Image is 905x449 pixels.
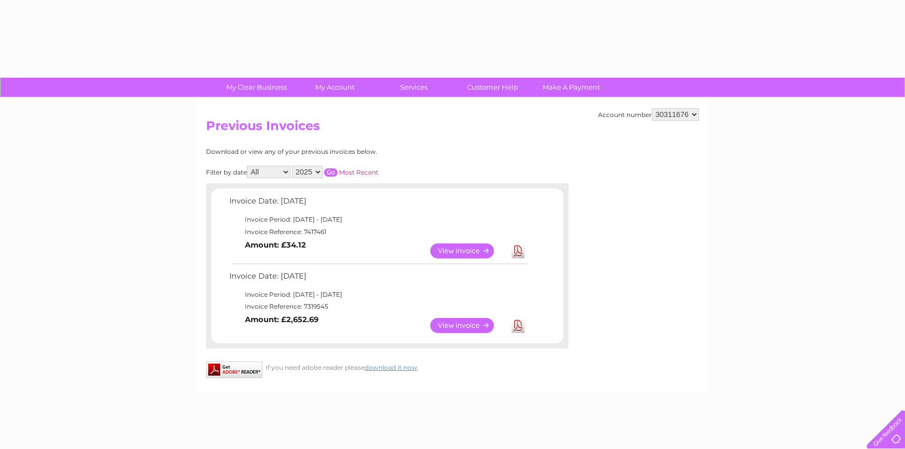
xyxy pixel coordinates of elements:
[214,78,299,97] a: My Clear Business
[245,315,318,324] b: Amount: £2,652.69
[512,318,524,333] a: Download
[529,78,614,97] a: Make A Payment
[206,119,699,138] h2: Previous Invoices
[227,226,530,238] td: Invoice Reference: 7417461
[598,108,699,121] div: Account number
[430,243,506,258] a: View
[206,166,478,178] div: Filter by date
[245,240,306,250] b: Amount: £34.12
[227,300,530,313] td: Invoice Reference: 7319545
[364,364,417,371] a: download it now
[293,78,378,97] a: My Account
[450,78,535,97] a: Customer Help
[227,269,530,288] td: Invoice Date: [DATE]
[512,243,524,258] a: Download
[227,288,530,301] td: Invoice Period: [DATE] - [DATE]
[371,78,457,97] a: Services
[227,213,530,226] td: Invoice Period: [DATE] - [DATE]
[206,148,478,155] div: Download or view any of your previous invoices below.
[227,194,530,213] td: Invoice Date: [DATE]
[430,318,506,333] a: View
[206,361,568,371] div: If you need adobe reader please .
[339,168,378,176] a: Most Recent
